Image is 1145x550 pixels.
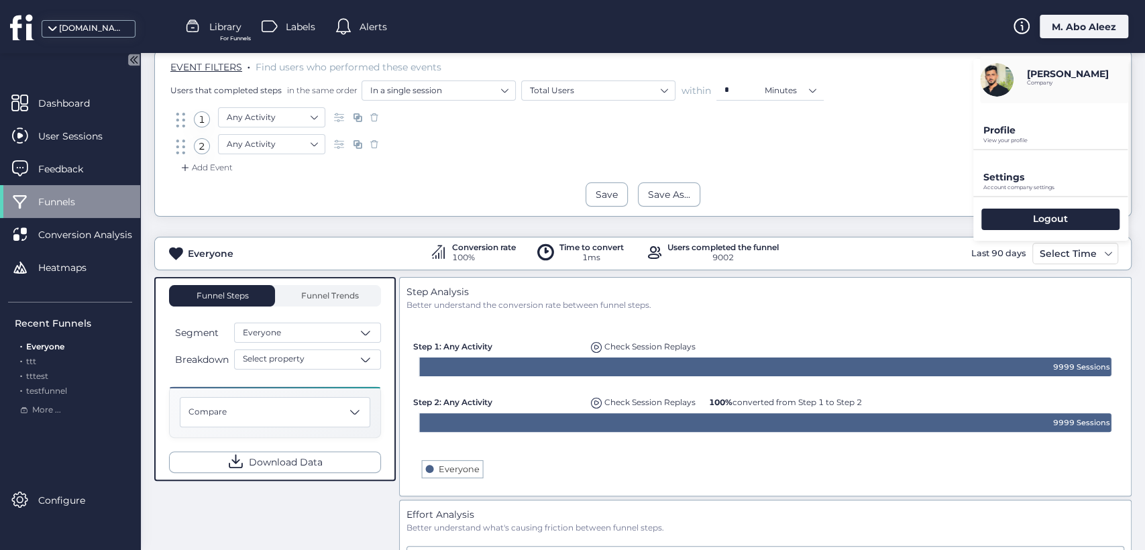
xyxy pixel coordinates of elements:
span: Find users who performed these events [256,61,441,73]
div: Save [596,187,618,202]
p: Settings [983,171,1128,183]
div: 1ms [559,252,624,264]
nz-select-item: Any Activity [227,134,317,154]
span: . [20,368,22,381]
span: Everyone [26,341,64,351]
div: Conversion rate [452,243,516,252]
span: Library [209,19,241,34]
text: 9999 Sessions [1053,418,1110,427]
span: Conversion Analysis [38,227,152,242]
p: Company [1027,80,1109,86]
div: Save As... [648,187,690,202]
div: Recent Funnels [15,316,132,331]
span: . [20,353,22,366]
button: Download Data [169,451,381,473]
span: For Funnels [220,34,251,43]
div: Better understand the conversion rate between funnel steps. [406,299,1124,312]
button: Segment [169,325,231,341]
text: 9999 Sessions [1053,362,1110,372]
div: Step 2: Any Activity [413,390,581,408]
div: Better understand what's causing friction between funnel steps. [406,522,1124,535]
span: Labels [286,19,315,34]
p: Account company settings [983,184,1128,190]
div: Everyone [188,246,233,261]
b: 100% [709,397,732,407]
span: Everyone [243,327,281,339]
div: 100% [452,252,516,264]
span: Check Session Replays [604,397,696,407]
span: Compare [188,406,227,419]
div: Select Time [1036,245,1100,262]
span: Configure [38,493,105,508]
div: 9002 [667,252,779,264]
nz-select-item: Minutes [765,80,816,101]
span: testfunnel [26,386,67,396]
span: More ... [32,404,61,417]
div: [DOMAIN_NAME] [59,22,126,35]
div: 1 [194,111,210,127]
span: converted from Step 1 to Step 2 [709,397,862,407]
button: Breakdown [169,351,231,368]
div: Step 1: Any Activity [413,335,581,353]
p: View your profile [983,137,1128,144]
span: Download Data [249,455,323,470]
span: tttest [26,371,48,381]
div: Time to convert [559,243,624,252]
span: Check Session Replays [604,341,696,351]
span: User Sessions [38,129,123,144]
span: Segment [175,325,219,340]
span: Step 1: Any Activity [413,341,492,351]
span: . [248,58,250,72]
div: Users completed the funnel [667,243,779,252]
text: Everyone [439,464,480,474]
div: 2 [194,138,210,154]
p: [PERSON_NAME] [1027,68,1109,80]
div: M. Abo Aleez [1040,15,1128,38]
div: Replays of user dropping [588,390,699,409]
span: EVENT FILTERS [170,61,242,73]
span: Heatmaps [38,260,107,275]
span: . [20,383,22,396]
div: Step Analysis [406,284,1124,299]
span: Alerts [360,19,387,34]
span: within [681,84,711,97]
span: Select property [243,353,305,366]
span: Funnel Steps [195,292,249,300]
nz-select-item: In a single session [370,80,507,101]
span: Funnels [38,195,95,209]
span: Funnel Trends [298,292,359,300]
span: Feedback [38,162,103,176]
span: ttt [26,356,36,366]
nz-select-item: Total Users [530,80,667,101]
div: 100% converted from Step 1 to Step 2 [706,390,865,408]
img: avatar [980,63,1014,97]
div: Last 90 days [968,243,1029,264]
div: Add Event [178,161,233,174]
span: Users that completed steps [170,85,282,96]
span: Breakdown [175,352,229,367]
p: Profile [983,124,1128,136]
span: . [20,339,22,351]
p: Logout [1033,213,1068,225]
div: Replays of user dropping [588,335,699,353]
div: Effort Analysis [406,507,1124,522]
span: Step 2: Any Activity [413,397,492,407]
span: in the same order [284,85,358,96]
span: Dashboard [38,96,110,111]
nz-select-item: Any Activity [227,107,317,127]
